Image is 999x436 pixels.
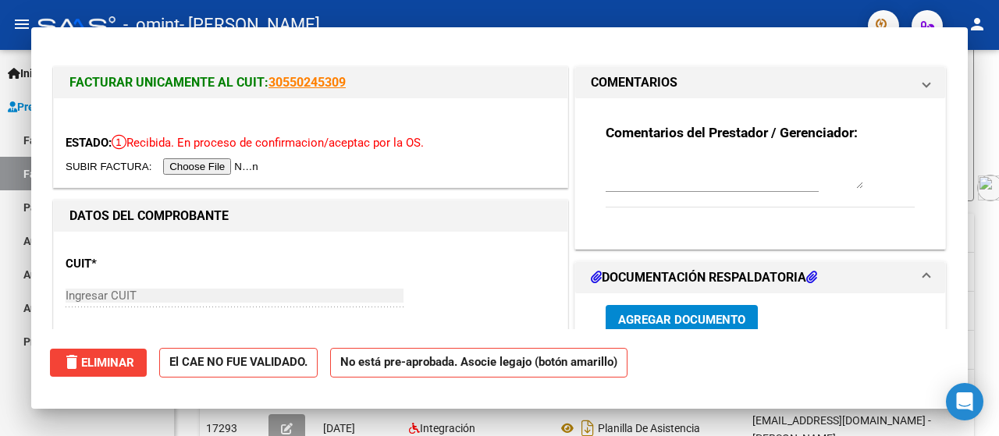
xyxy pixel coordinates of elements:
[575,98,945,249] div: COMENTARIOS
[112,136,424,150] span: Recibida. En proceso de confirmacion/aceptac por la OS.
[606,305,758,334] button: Agregar Documento
[968,15,987,34] mat-icon: person
[420,422,475,434] span: Integración
[575,67,945,98] mat-expansion-panel-header: COMENTARIOS
[66,136,112,150] span: ESTADO:
[69,75,268,90] span: FACTURAR UNICAMENTE AL CUIT:
[8,98,150,115] span: Prestadores / Proveedores
[591,73,677,92] h1: COMENTARIOS
[62,356,134,370] span: Eliminar
[618,313,745,327] span: Agregar Documento
[206,422,237,434] span: 17293
[8,65,48,82] span: Inicio
[12,15,31,34] mat-icon: menu
[62,353,81,371] mat-icon: delete
[123,8,180,42] span: - omint
[606,125,858,140] strong: Comentarios del Prestador / Gerenciador:
[69,208,229,223] strong: DATOS DEL COMPROBANTE
[323,422,355,434] span: [DATE]
[591,268,817,287] h1: DOCUMENTACIÓN RESPALDATORIA
[268,75,346,90] a: 30550245309
[180,8,320,42] span: - [PERSON_NAME]
[946,383,983,420] div: Open Intercom Messenger
[330,348,627,378] strong: No está pre-aprobada. Asocie legajo (botón amarillo)
[575,262,945,293] mat-expansion-panel-header: DOCUMENTACIÓN RESPALDATORIA
[50,349,147,377] button: Eliminar
[159,348,318,378] strong: El CAE NO FUE VALIDADO.
[66,255,212,273] p: CUIT
[598,422,700,434] span: Planilla De Asistencia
